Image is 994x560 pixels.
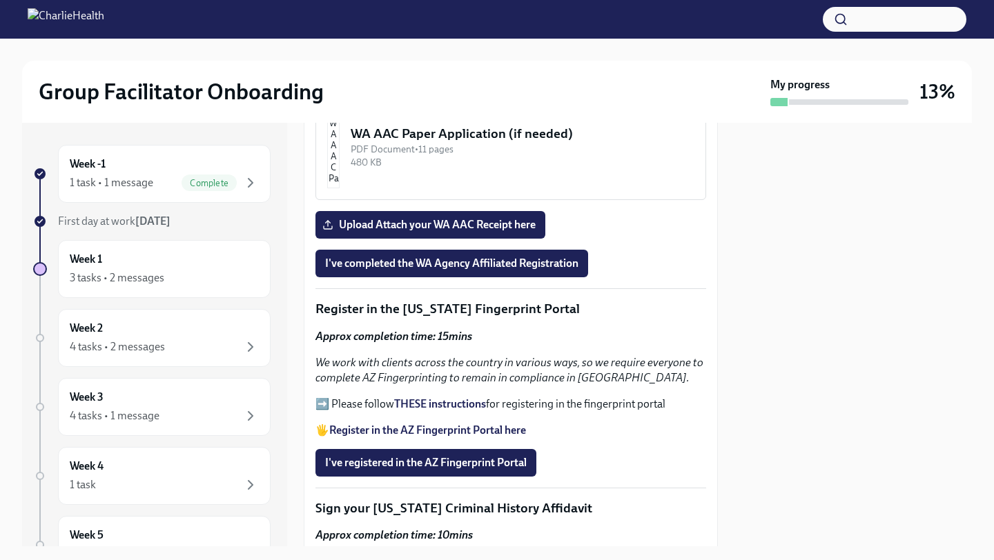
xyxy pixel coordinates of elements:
p: 🖐️ [315,423,706,438]
h3: 13% [919,79,955,104]
a: Week -11 task • 1 messageComplete [33,145,271,203]
label: Upload Attach your WA AAC Receipt here [315,211,545,239]
h6: Week 3 [70,390,104,405]
a: First day at work[DATE] [33,214,271,229]
p: Sign your [US_STATE] Criminal History Affidavit [315,499,706,517]
h6: Week -1 [70,157,106,172]
strong: [DATE] [135,214,170,228]
span: First day at work [58,214,170,228]
button: I've completed the WA Agency Affiliated Registration [315,250,588,277]
p: ➡️ Please follow for registering in the fingerprint portal [315,397,706,412]
a: Week 34 tasks • 1 message [33,378,271,436]
a: Week 41 task [33,447,271,505]
h6: Week 4 [70,459,104,474]
div: 1 task • 1 message [70,175,153,190]
span: Complete [182,178,237,188]
h6: Week 2 [70,321,103,336]
div: 480 KB [351,156,694,169]
strong: My progress [770,77,830,92]
img: CharlieHealth [28,8,104,30]
h6: Week 1 [70,252,102,267]
span: I've registered in the AZ Fingerprint Portal [325,456,527,470]
img: WA AAC Paper Application (if needed) [327,106,340,188]
span: Upload Attach your WA AAC Receipt here [325,218,536,232]
a: Register in the AZ Fingerprint Portal here [329,423,526,437]
div: 4 tasks • 1 message [70,408,159,423]
strong: Approx completion time: 10mins [315,528,473,541]
p: Register in the [US_STATE] Fingerprint Portal [315,300,706,318]
button: I've registered in the AZ Fingerprint Portal [315,449,536,477]
a: THESE instructions [394,397,486,410]
div: 4 tasks • 2 messages [70,339,165,354]
a: Week 24 tasks • 2 messages [33,309,271,367]
a: Week 13 tasks • 2 messages [33,240,271,298]
div: PDF Document • 11 pages [351,143,694,156]
h6: Week 5 [70,528,104,543]
button: WA AAC Paper Application (if needed)PDF Document•11 pages480 KB [315,94,706,200]
div: 1 task [70,477,96,492]
strong: Approx completion time: 15mins [315,330,472,343]
em: We work with clients across the country in various ways, so we require everyone to complete AZ Fi... [315,356,703,384]
h2: Group Facilitator Onboarding [39,78,324,106]
div: 3 tasks • 2 messages [70,270,164,286]
span: I've completed the WA Agency Affiliated Registration [325,257,578,270]
div: WA AAC Paper Application (if needed) [351,125,694,143]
